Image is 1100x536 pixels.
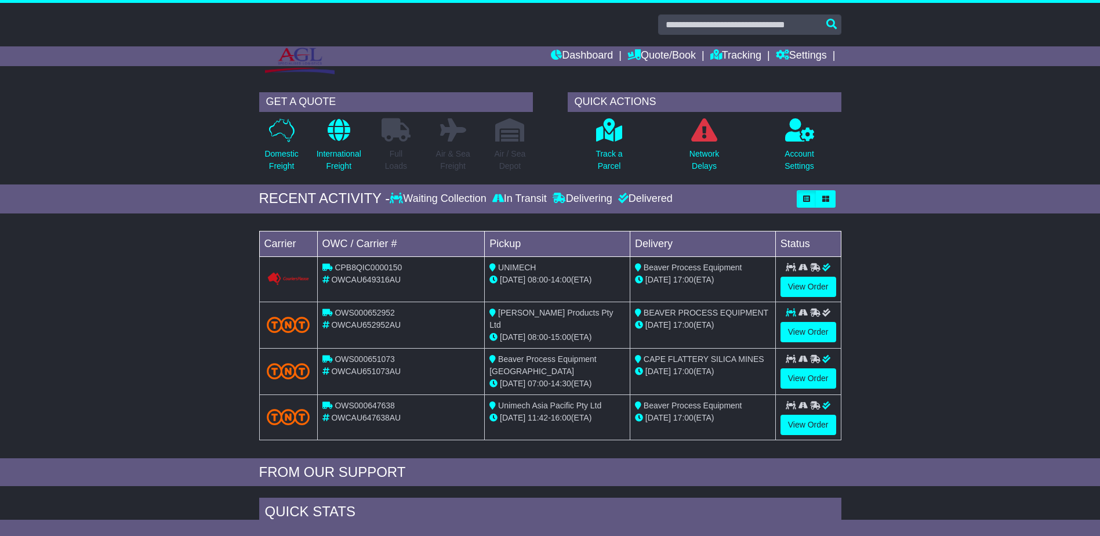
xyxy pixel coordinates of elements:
[551,46,613,66] a: Dashboard
[780,322,836,342] a: View Order
[331,275,401,284] span: OWCAU649316AU
[489,378,625,390] div: - (ETA)
[784,118,815,179] a: AccountSettings
[489,274,625,286] div: - (ETA)
[635,274,771,286] div: (ETA)
[635,319,771,331] div: (ETA)
[551,275,571,284] span: 14:00
[644,354,764,364] span: CAPE FLATTERY SILICA MINES
[780,277,836,297] a: View Order
[500,379,525,388] span: [DATE]
[644,263,742,272] span: Beaver Process Equipment
[615,193,673,205] div: Delivered
[528,275,548,284] span: 08:00
[259,464,841,481] div: FROM OUR SUPPORT
[645,367,671,376] span: [DATE]
[335,263,402,272] span: CPB8QIC0000150
[267,272,310,286] img: GetCarrierServiceLogo
[500,275,525,284] span: [DATE]
[673,367,694,376] span: 17:00
[775,231,841,256] td: Status
[644,401,742,410] span: Beaver Process Equipment
[331,367,401,376] span: OWCAU651073AU
[551,379,571,388] span: 14:30
[528,379,548,388] span: 07:00
[528,332,548,342] span: 08:00
[485,231,630,256] td: Pickup
[673,320,694,329] span: 17:00
[259,231,317,256] td: Carrier
[645,275,671,284] span: [DATE]
[500,413,525,422] span: [DATE]
[335,308,395,317] span: OWS000652952
[259,190,390,207] div: RECENT ACTIVITY -
[596,148,622,172] p: Track a Parcel
[710,46,761,66] a: Tracking
[335,354,395,364] span: OWS000651073
[259,92,533,112] div: GET A QUOTE
[689,118,720,179] a: NetworkDelays
[528,413,548,422] span: 11:42
[645,413,671,422] span: [DATE]
[595,118,623,179] a: Track aParcel
[630,231,775,256] td: Delivery
[390,193,489,205] div: Waiting Collection
[489,412,625,424] div: - (ETA)
[689,148,719,172] p: Network Delays
[780,368,836,389] a: View Order
[264,118,299,179] a: DomesticFreight
[382,148,411,172] p: Full Loads
[645,320,671,329] span: [DATE]
[489,193,550,205] div: In Transit
[627,46,696,66] a: Quote/Book
[635,365,771,378] div: (ETA)
[331,320,401,329] span: OWCAU652952AU
[335,401,395,410] span: OWS000647638
[264,148,298,172] p: Domestic Freight
[568,92,841,112] div: QUICK ACTIONS
[673,413,694,422] span: 17:00
[780,415,836,435] a: View Order
[673,275,694,284] span: 17:00
[316,118,362,179] a: InternationalFreight
[495,148,526,172] p: Air / Sea Depot
[776,46,827,66] a: Settings
[267,409,310,425] img: TNT_Domestic.png
[500,332,525,342] span: [DATE]
[644,308,768,317] span: BEAVER PROCESS EQUIPMENT
[489,308,613,329] span: [PERSON_NAME] Products Pty Ltd
[436,148,470,172] p: Air & Sea Freight
[331,413,401,422] span: OWCAU647638AU
[550,193,615,205] div: Delivering
[267,363,310,379] img: TNT_Domestic.png
[317,148,361,172] p: International Freight
[489,331,625,343] div: - (ETA)
[498,401,601,410] span: Unimech Asia Pacific Pty Ltd
[635,412,771,424] div: (ETA)
[551,332,571,342] span: 15:00
[317,231,485,256] td: OWC / Carrier #
[785,148,814,172] p: Account Settings
[498,263,536,272] span: UNIMECH
[259,498,841,529] div: Quick Stats
[489,354,597,376] span: Beaver Process Equipment [GEOGRAPHIC_DATA]
[267,317,310,332] img: TNT_Domestic.png
[551,413,571,422] span: 16:00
